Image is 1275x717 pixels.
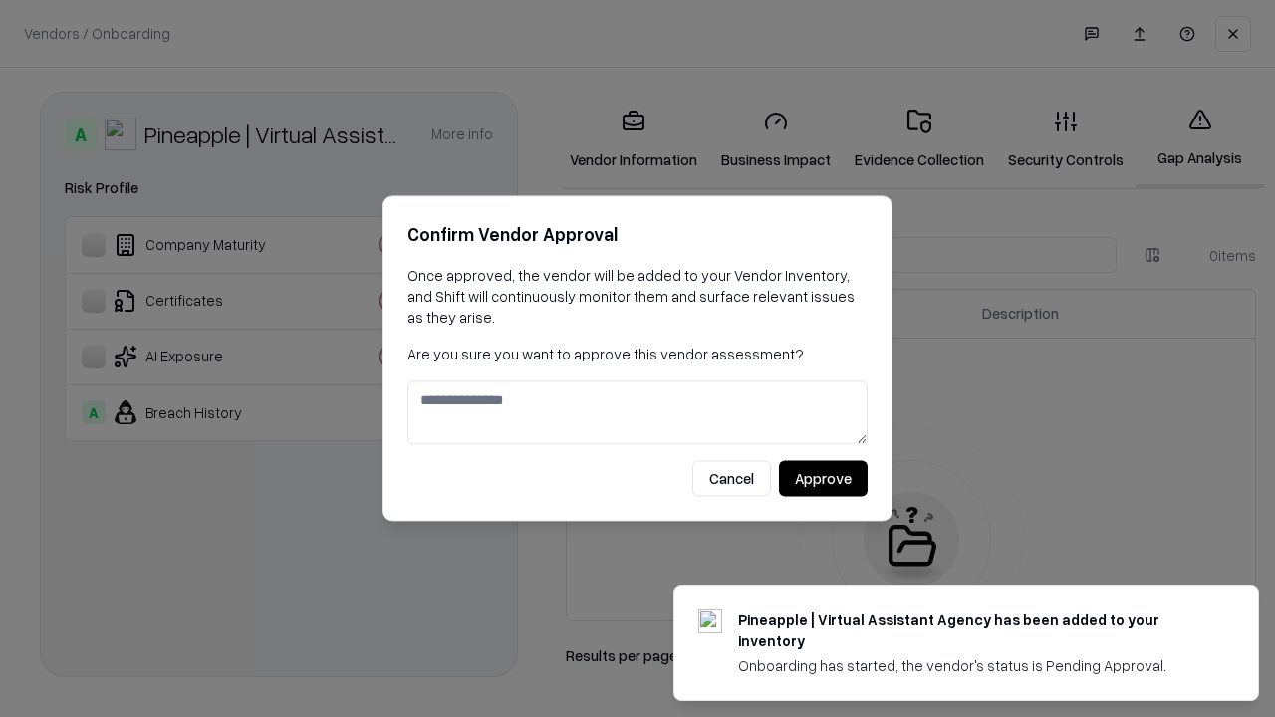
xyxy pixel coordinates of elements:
button: Approve [779,461,868,497]
div: Pineapple | Virtual Assistant Agency has been added to your inventory [738,609,1210,651]
p: Once approved, the vendor will be added to your Vendor Inventory, and Shift will continuously mon... [407,265,868,328]
h2: Confirm Vendor Approval [407,220,868,249]
img: trypineapple.com [698,609,722,633]
p: Are you sure you want to approve this vendor assessment? [407,344,868,364]
button: Cancel [692,461,771,497]
div: Onboarding has started, the vendor's status is Pending Approval. [738,655,1210,676]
